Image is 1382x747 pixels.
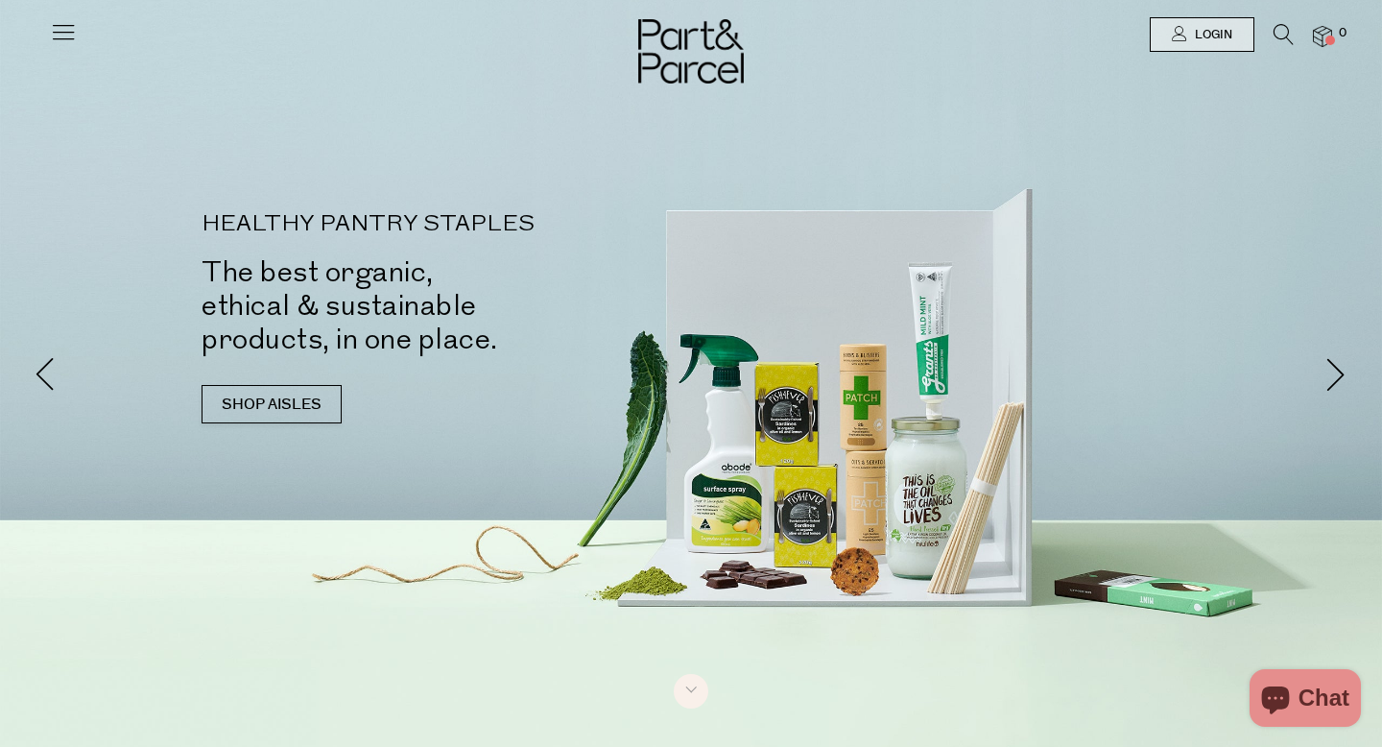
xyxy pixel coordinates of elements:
span: Login [1190,27,1232,43]
span: 0 [1334,25,1351,42]
img: Part&Parcel [638,19,744,84]
h2: The best organic, ethical & sustainable products, in one place. [202,255,720,356]
a: Login [1150,17,1254,52]
inbox-online-store-chat: Shopify online store chat [1244,669,1367,732]
a: SHOP AISLES [202,385,342,423]
p: HEALTHY PANTRY STAPLES [202,213,720,236]
a: 0 [1313,26,1332,46]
